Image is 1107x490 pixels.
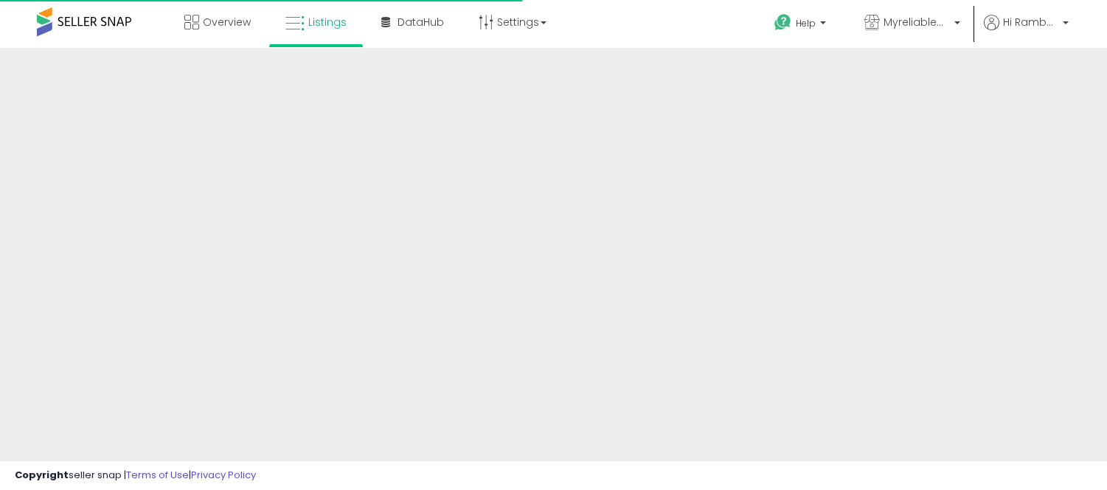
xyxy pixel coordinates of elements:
a: Hi Rambabu [984,15,1069,48]
a: Terms of Use [126,468,189,482]
span: Hi Rambabu [1003,15,1058,29]
div: seller snap | | [15,469,256,483]
a: Privacy Policy [191,468,256,482]
strong: Copyright [15,468,69,482]
span: Listings [308,15,347,29]
a: Help [763,2,841,48]
span: Myreliablemart [884,15,950,29]
span: Overview [203,15,251,29]
span: DataHub [398,15,444,29]
i: Get Help [774,13,792,32]
span: Help [796,17,816,29]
